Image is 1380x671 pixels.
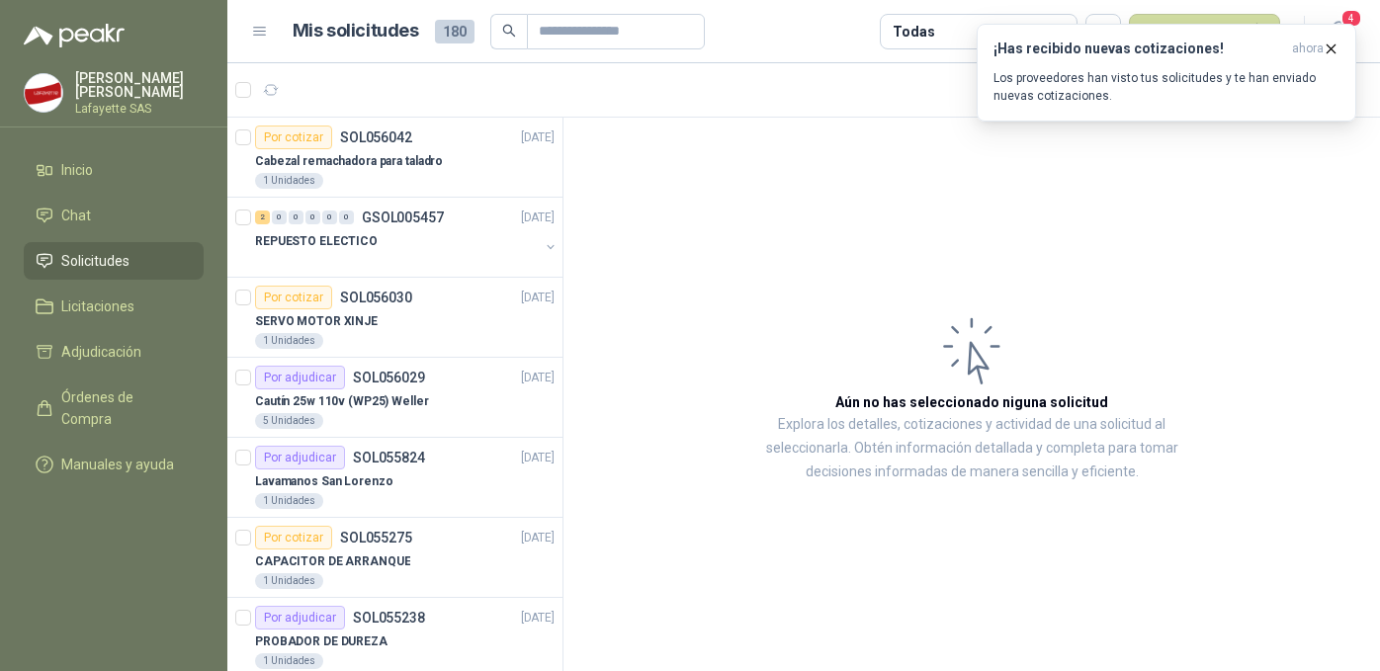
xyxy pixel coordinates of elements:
p: REPUESTO ELECTICO [255,232,378,251]
h1: Mis solicitudes [293,17,419,45]
span: 4 [1340,9,1362,28]
p: SOL055238 [353,611,425,625]
a: Por adjudicarSOL056029[DATE] Cautín 25w 110v (WP25) Weller5 Unidades [227,358,562,438]
div: Por adjudicar [255,366,345,389]
div: 1 Unidades [255,333,323,349]
p: Explora los detalles, cotizaciones y actividad de una solicitud al seleccionarla. Obtén informaci... [761,413,1182,484]
button: 4 [1321,14,1356,49]
p: [PERSON_NAME] [PERSON_NAME] [75,71,204,99]
div: 0 [305,210,320,224]
button: ¡Has recibido nuevas cotizaciones!ahora Los proveedores han visto tus solicitudes y te han enviad... [977,24,1356,122]
div: 1 Unidades [255,573,323,589]
p: CAPACITOR DE ARRANQUE [255,552,410,571]
a: Manuales y ayuda [24,446,204,483]
div: Por adjudicar [255,606,345,629]
p: Cautín 25w 110v (WP25) Weller [255,392,429,411]
h3: Aún no has seleccionado niguna solicitud [835,391,1108,413]
a: Por cotizarSOL055275[DATE] CAPACITOR DE ARRANQUE1 Unidades [227,518,562,598]
p: SOL055275 [340,531,412,545]
a: Por adjudicarSOL055824[DATE] Lavamanos San Lorenzo1 Unidades [227,438,562,518]
span: Órdenes de Compra [61,386,185,430]
p: Los proveedores han visto tus solicitudes y te han enviado nuevas cotizaciones. [993,69,1339,105]
p: SOL056042 [340,130,412,144]
a: Solicitudes [24,242,204,280]
span: search [502,24,516,38]
div: 1 Unidades [255,653,323,669]
a: Por cotizarSOL056030[DATE] SERVO MOTOR XINJE1 Unidades [227,278,562,358]
span: ahora [1292,41,1324,57]
div: Por cotizar [255,526,332,549]
div: Todas [893,21,934,42]
span: Solicitudes [61,250,129,272]
p: Lavamanos San Lorenzo [255,472,392,491]
a: 2 0 0 0 0 0 GSOL005457[DATE] REPUESTO ELECTICO [255,206,559,269]
p: GSOL005457 [362,210,444,224]
p: PROBADOR DE DUREZA [255,632,388,651]
div: 5 Unidades [255,413,323,429]
p: SOL056030 [340,291,412,304]
a: Adjudicación [24,333,204,371]
div: 0 [339,210,354,224]
p: [DATE] [521,128,555,147]
p: [DATE] [521,369,555,387]
a: Por cotizarSOL056042[DATE] Cabezal remachadora para taladro1 Unidades [227,118,562,198]
p: Cabezal remachadora para taladro [255,152,443,171]
div: Por cotizar [255,126,332,149]
div: 0 [289,210,303,224]
div: Por cotizar [255,286,332,309]
img: Logo peakr [24,24,125,47]
p: [DATE] [521,529,555,547]
span: Adjudicación [61,341,141,363]
a: Chat [24,197,204,234]
a: Inicio [24,151,204,189]
span: Manuales y ayuda [61,454,174,475]
p: [DATE] [521,289,555,307]
span: Inicio [61,159,93,181]
span: 180 [435,20,474,43]
a: Licitaciones [24,288,204,325]
p: SOL056029 [353,371,425,384]
div: 0 [322,210,337,224]
button: Nueva solicitud [1129,14,1280,49]
div: 2 [255,210,270,224]
div: 1 Unidades [255,173,323,189]
h3: ¡Has recibido nuevas cotizaciones! [993,41,1284,57]
div: Por adjudicar [255,446,345,469]
a: Órdenes de Compra [24,378,204,438]
span: Chat [61,205,91,226]
p: SOL055824 [353,451,425,464]
p: Lafayette SAS [75,103,204,115]
p: SERVO MOTOR XINJE [255,312,378,331]
span: Licitaciones [61,295,134,317]
div: 0 [272,210,287,224]
p: [DATE] [521,449,555,467]
img: Company Logo [25,74,62,112]
p: [DATE] [521,609,555,628]
p: [DATE] [521,209,555,227]
div: 1 Unidades [255,493,323,509]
